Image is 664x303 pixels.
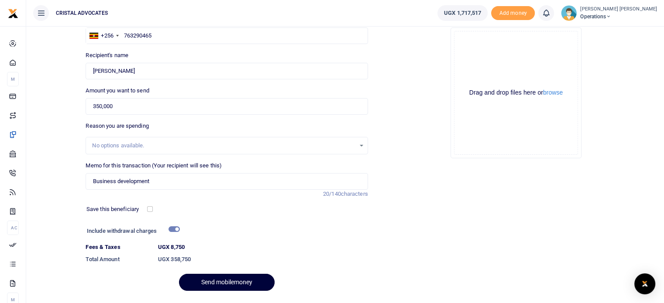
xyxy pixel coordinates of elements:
input: Enter phone number [86,27,368,44]
span: UGX 1,717,517 [444,9,481,17]
input: UGX [86,98,368,115]
label: Save this beneficiary [86,205,139,214]
a: profile-user [PERSON_NAME] [PERSON_NAME] Operations [561,5,657,21]
span: Operations [580,13,657,20]
button: Send mobilemoney [179,274,275,291]
a: Add money [491,9,535,16]
h6: UGX 358,750 [158,256,368,263]
img: logo-small [8,8,18,19]
li: Ac [7,221,19,235]
input: Enter extra information [86,173,368,190]
a: UGX 1,717,517 [437,5,488,21]
label: Recipient's name [86,51,128,60]
label: Amount you want to send [86,86,149,95]
span: 20/140 [323,191,341,197]
div: Uganda: +256 [86,28,121,44]
div: +256 [101,31,113,40]
dt: Fees & Taxes [82,243,155,252]
label: Reason you are spending [86,122,148,130]
li: Wallet ballance [434,5,491,21]
h6: Total Amount [86,256,151,263]
span: CRISTAL ADVOCATES [52,9,111,17]
div: Drag and drop files here or [454,89,578,97]
small: [PERSON_NAME] [PERSON_NAME] [580,6,657,13]
span: characters [341,191,368,197]
input: Loading name... [86,63,368,79]
li: M [7,72,19,86]
label: Memo for this transaction (Your recipient will see this) [86,161,222,170]
div: Open Intercom Messenger [634,273,655,294]
label: UGX 8,750 [158,243,185,252]
h6: Include withdrawal charges [87,228,176,235]
img: profile-user [561,5,577,21]
div: No options available. [92,141,355,150]
span: Add money [491,6,535,20]
a: logo-small logo-large logo-large [8,10,18,16]
li: Toup your wallet [491,6,535,20]
button: browse [543,89,563,95]
div: File Uploader [451,27,581,158]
